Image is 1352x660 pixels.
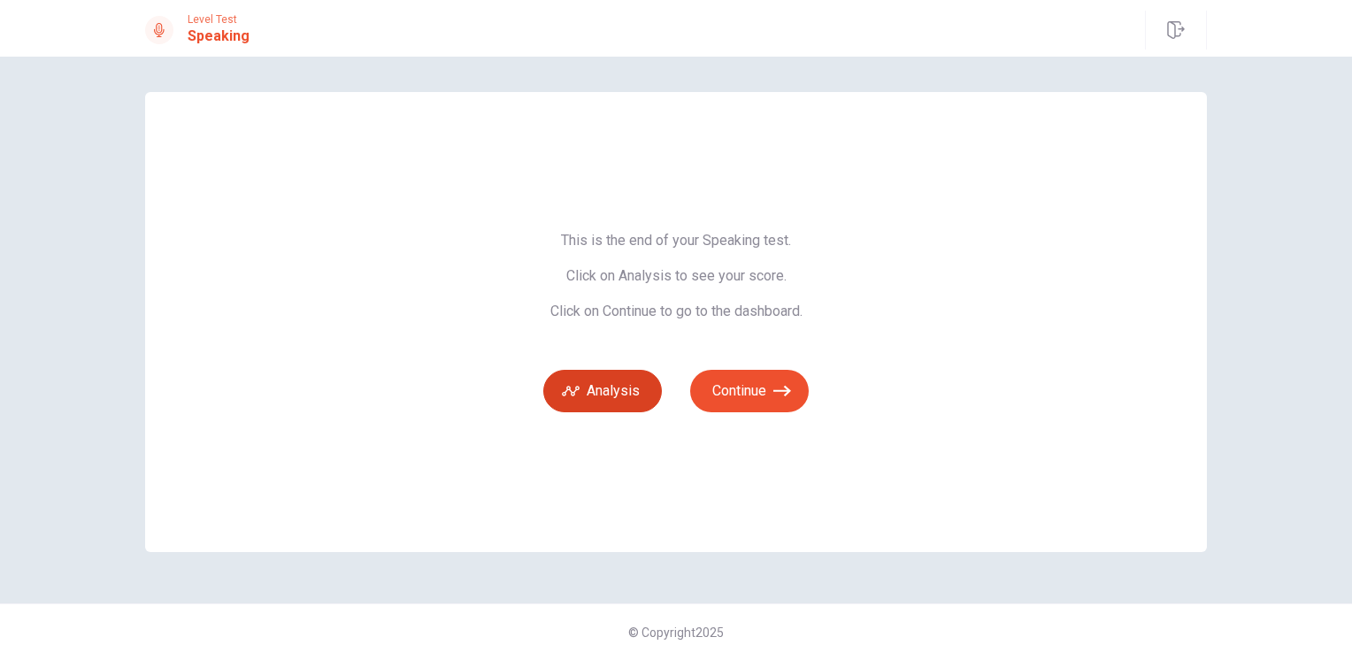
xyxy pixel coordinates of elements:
[188,26,250,47] h1: Speaking
[543,370,662,412] button: Analysis
[690,370,809,412] button: Continue
[628,625,724,640] span: © Copyright 2025
[188,13,250,26] span: Level Test
[543,232,809,320] span: This is the end of your Speaking test. Click on Analysis to see your score. Click on Continue to ...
